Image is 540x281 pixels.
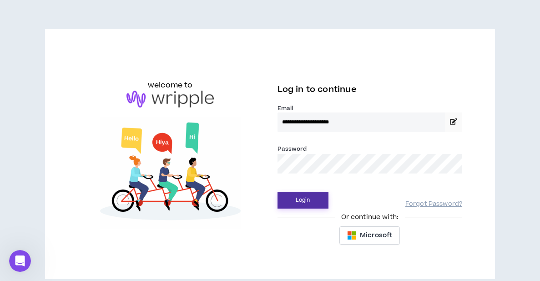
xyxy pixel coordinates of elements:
[148,80,193,91] h6: welcome to
[405,200,462,209] a: Forgot Password?
[335,212,405,222] span: Or continue with:
[278,104,463,112] label: Email
[9,250,31,272] iframe: Intercom live chat
[278,145,307,153] label: Password
[126,91,214,108] img: logo-brand.png
[78,117,263,229] img: Welcome to Wripple
[360,230,392,240] span: Microsoft
[278,192,328,209] button: Login
[278,84,357,95] span: Log in to continue
[339,226,400,245] button: Microsoft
